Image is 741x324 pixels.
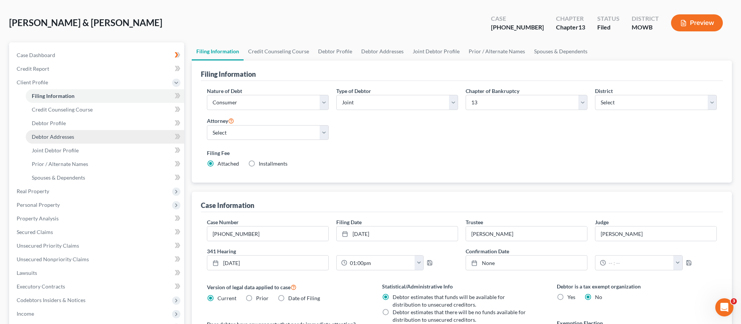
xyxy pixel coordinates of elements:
span: Executory Contracts [17,283,65,290]
span: Unsecured Nonpriority Claims [17,256,89,262]
label: Filing Date [336,218,362,226]
span: Filing Information [32,93,75,99]
a: Joint Debtor Profile [26,144,184,157]
a: Property Analysis [11,212,184,225]
span: 3 [731,298,737,304]
label: Confirmation Date [462,247,721,255]
label: Nature of Debt [207,87,242,95]
div: Filed [597,23,620,32]
span: Yes [567,294,575,300]
div: [PHONE_NUMBER] [491,23,544,32]
span: Unsecured Priority Claims [17,242,79,249]
span: Debtor Profile [32,120,66,126]
span: Prior [256,295,269,301]
label: Chapter of Bankruptcy [466,87,519,95]
span: Attached [217,160,239,167]
a: Secured Claims [11,225,184,239]
span: 13 [578,23,585,31]
label: Trustee [466,218,483,226]
div: Chapter [556,23,585,32]
span: Debtor estimates that there will be no funds available for distribution to unsecured creditors. [393,309,526,323]
span: Spouses & Dependents [32,174,85,181]
a: Credit Counseling Course [244,42,314,60]
span: Credit Counseling Course [32,106,93,113]
span: Income [17,310,34,317]
div: Case Information [201,201,254,210]
button: Preview [671,14,723,31]
a: Credit Counseling Course [26,103,184,116]
span: [PERSON_NAME] & [PERSON_NAME] [9,17,162,28]
span: Debtor estimates that funds will be available for distribution to unsecured creditors. [393,294,505,308]
a: [DATE] [337,226,458,241]
span: Credit Report [17,65,49,72]
input: -- : -- [606,256,674,270]
span: Prior / Alternate Names [32,161,88,167]
a: Filing Information [26,89,184,103]
a: Prior / Alternate Names [464,42,530,60]
input: -- [466,226,587,241]
div: District [632,14,659,23]
label: Version of legal data applied to case [207,282,367,291]
span: Codebtors Insiders & Notices [17,297,85,303]
a: Debtor Profile [314,42,357,60]
a: [DATE] [207,256,328,270]
label: Filing Fee [207,149,717,157]
a: None [466,256,587,270]
span: Current [217,295,236,301]
span: Debtor Addresses [32,133,74,140]
div: Chapter [556,14,585,23]
div: MOWB [632,23,659,32]
a: Debtor Profile [26,116,184,130]
a: Spouses & Dependents [26,171,184,184]
a: Filing Information [192,42,244,60]
label: Statistical/Administrative Info [382,282,542,290]
label: Debtor is a tax exempt organization [557,282,717,290]
label: 341 Hearing [203,247,462,255]
div: Filing Information [201,70,256,79]
span: Personal Property [17,202,60,208]
span: Real Property [17,188,49,194]
span: Secured Claims [17,229,53,235]
a: Executory Contracts [11,280,184,293]
a: Prior / Alternate Names [26,157,184,171]
a: Unsecured Nonpriority Claims [11,253,184,266]
span: Client Profile [17,79,48,85]
input: -- : -- [347,256,415,270]
a: Unsecured Priority Claims [11,239,184,253]
span: Joint Debtor Profile [32,147,79,153]
label: Type of Debtor [336,87,371,95]
span: Case Dashboard [17,52,55,58]
span: No [595,294,602,300]
span: Property Analysis [17,215,59,222]
a: Spouses & Dependents [530,42,592,60]
span: Lawsuits [17,270,37,276]
a: Debtor Addresses [26,130,184,144]
input: Enter case number... [207,226,328,241]
div: Case [491,14,544,23]
span: Date of Filing [288,295,320,301]
a: Debtor Addresses [357,42,408,60]
a: Joint Debtor Profile [408,42,464,60]
label: Attorney [207,116,234,125]
iframe: Intercom live chat [715,298,733,316]
div: Status [597,14,620,23]
label: District [595,87,613,95]
input: -- [595,226,716,241]
label: Case Number [207,218,239,226]
a: Credit Report [11,62,184,76]
a: Lawsuits [11,266,184,280]
label: Judge [595,218,609,226]
span: Installments [259,160,287,167]
a: Case Dashboard [11,48,184,62]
